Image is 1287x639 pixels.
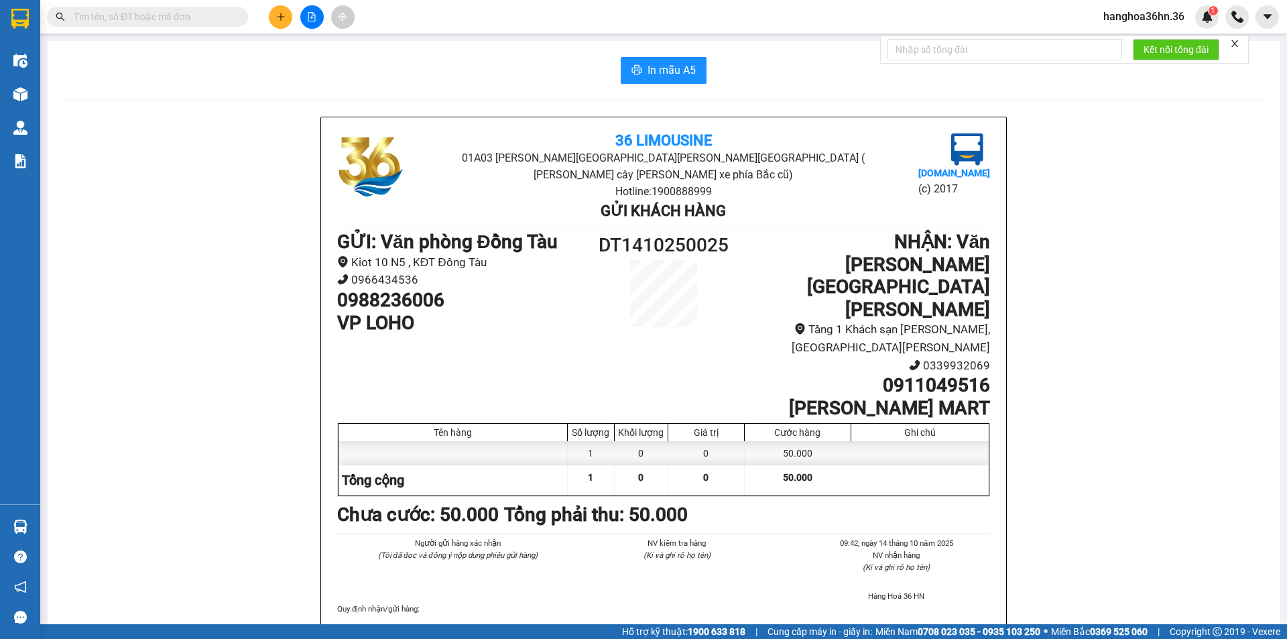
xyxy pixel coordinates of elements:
[337,312,582,335] h1: VP LOHO
[14,611,27,624] span: message
[13,121,27,135] img: warehouse-icon
[583,537,770,549] li: NV kiểm tra hàng
[918,168,990,178] b: [DOMAIN_NAME]
[364,537,551,549] li: Người gửi hàng xác nhận
[342,427,564,438] div: Tên hàng
[615,441,668,465] div: 0
[745,441,851,465] div: 50.000
[337,603,990,615] div: Quy định nhận/gửi hàng :
[568,441,615,465] div: 1
[703,472,709,483] span: 0
[621,57,707,84] button: printerIn mẫu A5
[803,590,990,602] li: Hàng Hoá 36 HN
[1231,11,1243,23] img: phone-icon
[803,549,990,561] li: NV nhận hàng
[337,289,582,312] h1: 0988236006
[14,550,27,563] span: question-circle
[643,550,711,560] i: (Kí và ghi rõ họ tên)
[601,202,726,219] b: Gửi khách hàng
[622,624,745,639] span: Hỗ trợ kỹ thuật:
[794,323,806,335] span: environment
[342,472,404,488] span: Tổng cộng
[755,624,757,639] span: |
[571,427,611,438] div: Số lượng
[672,427,741,438] div: Giá trị
[337,504,499,526] b: Chưa cước : 50.000
[276,12,286,21] span: plus
[11,9,29,29] img: logo-vxr
[807,231,990,321] b: NHẬN : Văn [PERSON_NAME][GEOGRAPHIC_DATA][PERSON_NAME]
[1230,39,1239,48] span: close
[745,321,990,356] li: Tầng 1 Khách sạn [PERSON_NAME], [GEOGRAPHIC_DATA][PERSON_NAME]
[648,62,696,78] span: In mẫu A5
[56,12,65,21] span: search
[378,550,538,560] i: (Tôi đã đọc và đồng ý nộp dung phiếu gửi hàng)
[338,12,347,21] span: aim
[631,64,642,77] span: printer
[1090,626,1148,637] strong: 0369 525 060
[668,441,745,465] div: 0
[745,374,990,397] h1: 0911049516
[745,357,990,375] li: 0339932069
[13,154,27,168] img: solution-icon
[748,427,847,438] div: Cước hàng
[863,563,930,572] i: (Kí và ghi rõ họ tên)
[909,359,920,371] span: phone
[337,133,404,200] img: logo.jpg
[1262,11,1274,23] span: caret-down
[855,427,985,438] div: Ghi chú
[768,624,872,639] span: Cung cấp máy in - giấy in:
[887,39,1122,60] input: Nhập số tổng đài
[1255,5,1279,29] button: caret-down
[1213,627,1222,636] span: copyright
[951,133,983,166] img: logo.jpg
[300,5,324,29] button: file-add
[918,626,1040,637] strong: 0708 023 035 - 0935 103 250
[337,231,558,253] b: GỬI : Văn phòng Đồng Tàu
[337,274,349,285] span: phone
[337,271,582,289] li: 0966434536
[1158,624,1160,639] span: |
[13,520,27,534] img: warehouse-icon
[1211,6,1215,15] span: 1
[745,397,990,420] h1: [PERSON_NAME] MART
[331,5,355,29] button: aim
[269,5,292,29] button: plus
[504,504,688,526] b: Tổng phải thu: 50.000
[307,12,316,21] span: file-add
[588,472,593,483] span: 1
[1093,8,1195,25] span: hanghoa36hn.36
[1201,11,1213,23] img: icon-new-feature
[446,150,881,183] li: 01A03 [PERSON_NAME][GEOGRAPHIC_DATA][PERSON_NAME][GEOGRAPHIC_DATA] ( [PERSON_NAME] cây [PERSON_NA...
[615,132,712,149] b: 36 Limousine
[13,87,27,101] img: warehouse-icon
[446,183,881,200] li: Hotline: 1900888999
[1209,6,1218,15] sup: 1
[74,9,232,24] input: Tìm tên, số ĐT hoặc mã đơn
[14,581,27,593] span: notification
[337,256,349,268] span: environment
[1133,39,1219,60] button: Kết nối tổng đài
[783,472,812,483] span: 50.000
[582,231,745,260] h1: DT1410250025
[1144,42,1209,57] span: Kết nối tổng đài
[803,537,990,549] li: 09:42, ngày 14 tháng 10 năm 2025
[638,472,643,483] span: 0
[337,253,582,272] li: Kiot 10 N5 , KĐT Đồng Tàu
[618,427,664,438] div: Khối lượng
[918,180,990,197] li: (c) 2017
[875,624,1040,639] span: Miền Nam
[1051,624,1148,639] span: Miền Bắc
[688,626,745,637] strong: 1900 633 818
[13,54,27,68] img: warehouse-icon
[1044,629,1048,634] span: ⚪️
